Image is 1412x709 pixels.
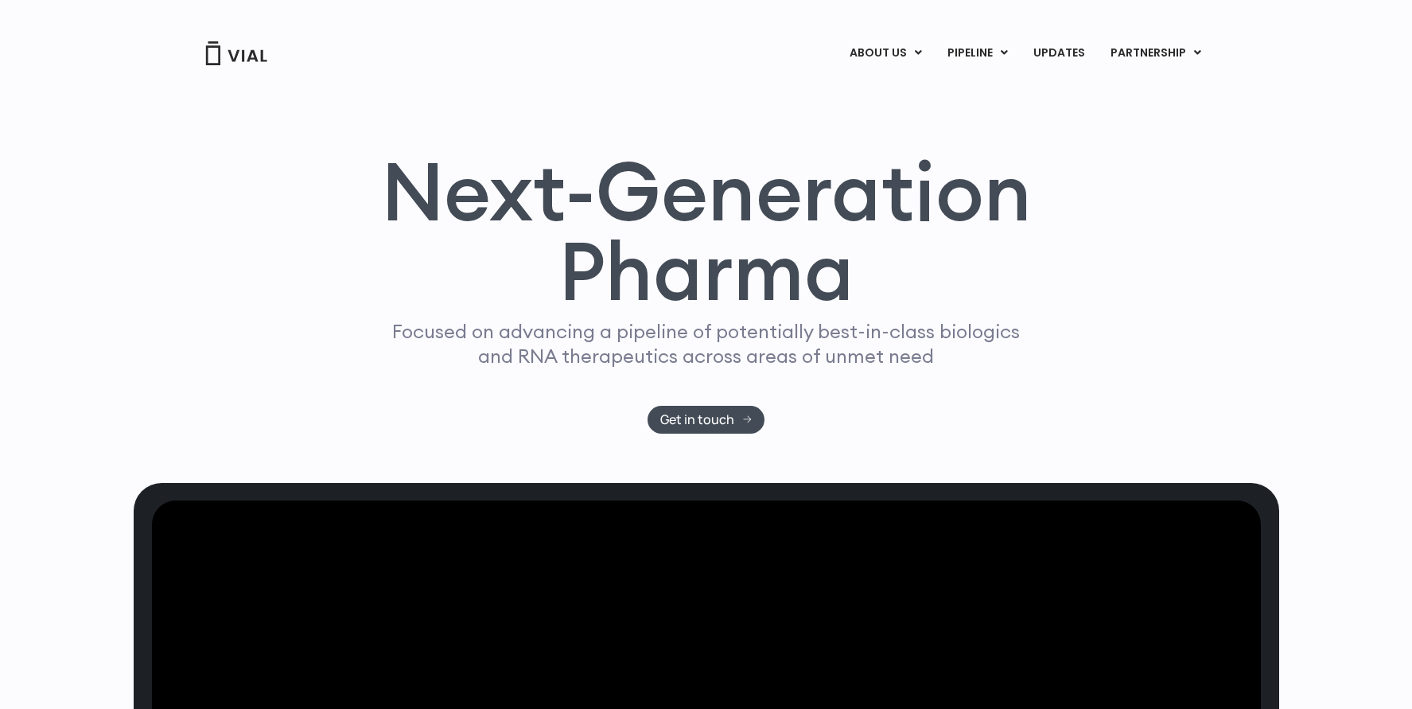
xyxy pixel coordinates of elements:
a: ABOUT USMenu Toggle [837,40,934,67]
img: Vial Logo [204,41,268,65]
h1: Next-Generation Pharma [362,151,1051,312]
span: Get in touch [660,414,734,426]
a: Get in touch [648,406,764,434]
a: PARTNERSHIPMenu Toggle [1098,40,1214,67]
p: Focused on advancing a pipeline of potentially best-in-class biologics and RNA therapeutics acros... [386,319,1027,368]
a: PIPELINEMenu Toggle [935,40,1020,67]
a: UPDATES [1021,40,1097,67]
